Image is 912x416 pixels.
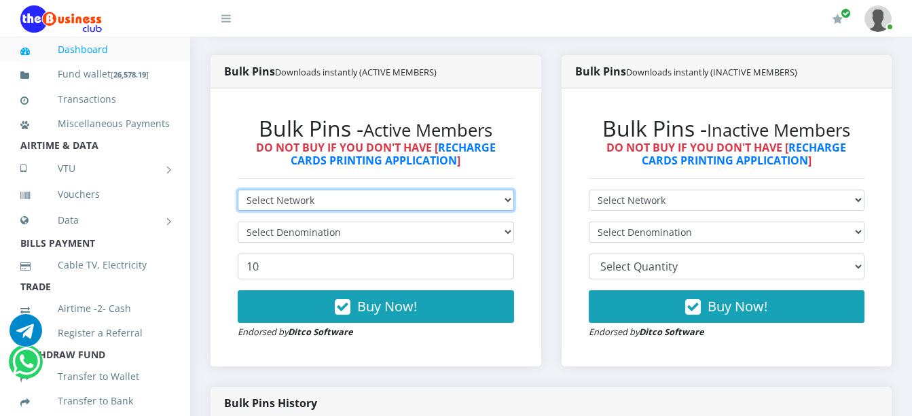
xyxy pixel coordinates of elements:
[238,254,514,279] input: Enter Quantity
[626,66,797,78] small: Downloads instantly (INACTIVE MEMBERS)
[363,118,492,142] small: Active Members
[833,14,843,24] i: Renew/Upgrade Subscription
[864,5,892,32] img: User
[606,140,846,168] strong: DO NOT BUY IF YOU DON'T HAVE [ ]
[20,152,170,186] a: VTU
[291,140,496,168] a: RECHARGE CARDS PRINTING APPLICATION
[357,297,417,315] span: Buy Now!
[256,140,496,168] strong: DO NOT BUY IF YOU DON'T HAVE [ ]
[275,66,437,78] small: Downloads instantly (ACTIVE MEMBERS)
[20,179,170,210] a: Vouchers
[238,290,514,323] button: Buy Now!
[20,84,170,115] a: Transactions
[12,356,40,378] a: Chat for support
[20,317,170,349] a: Register a Referral
[639,326,704,338] strong: Ditco Software
[10,324,42,347] a: Chat for support
[224,396,317,411] strong: Bulk Pins History
[841,8,851,18] span: Renew/Upgrade Subscription
[20,108,170,139] a: Miscellaneous Payments
[708,297,767,315] span: Buy Now!
[238,116,514,141] h2: Bulk Pins -
[589,116,865,141] h2: Bulk Pins -
[20,293,170,324] a: Airtime -2- Cash
[20,203,170,237] a: Data
[288,326,353,338] strong: Ditco Software
[20,5,102,33] img: Logo
[589,290,865,323] button: Buy Now!
[224,64,437,79] strong: Bulk Pins
[707,118,850,142] small: Inactive Members
[113,69,146,80] b: 26,578.19
[575,64,797,79] strong: Bulk Pins
[20,249,170,281] a: Cable TV, Electricity
[589,326,704,338] small: Endorsed by
[238,326,353,338] small: Endorsed by
[642,140,847,168] a: RECHARGE CARDS PRINTING APPLICATION
[20,58,170,90] a: Fund wallet[26,578.19]
[20,34,170,65] a: Dashboard
[20,361,170,392] a: Transfer to Wallet
[111,69,149,80] small: [ ]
